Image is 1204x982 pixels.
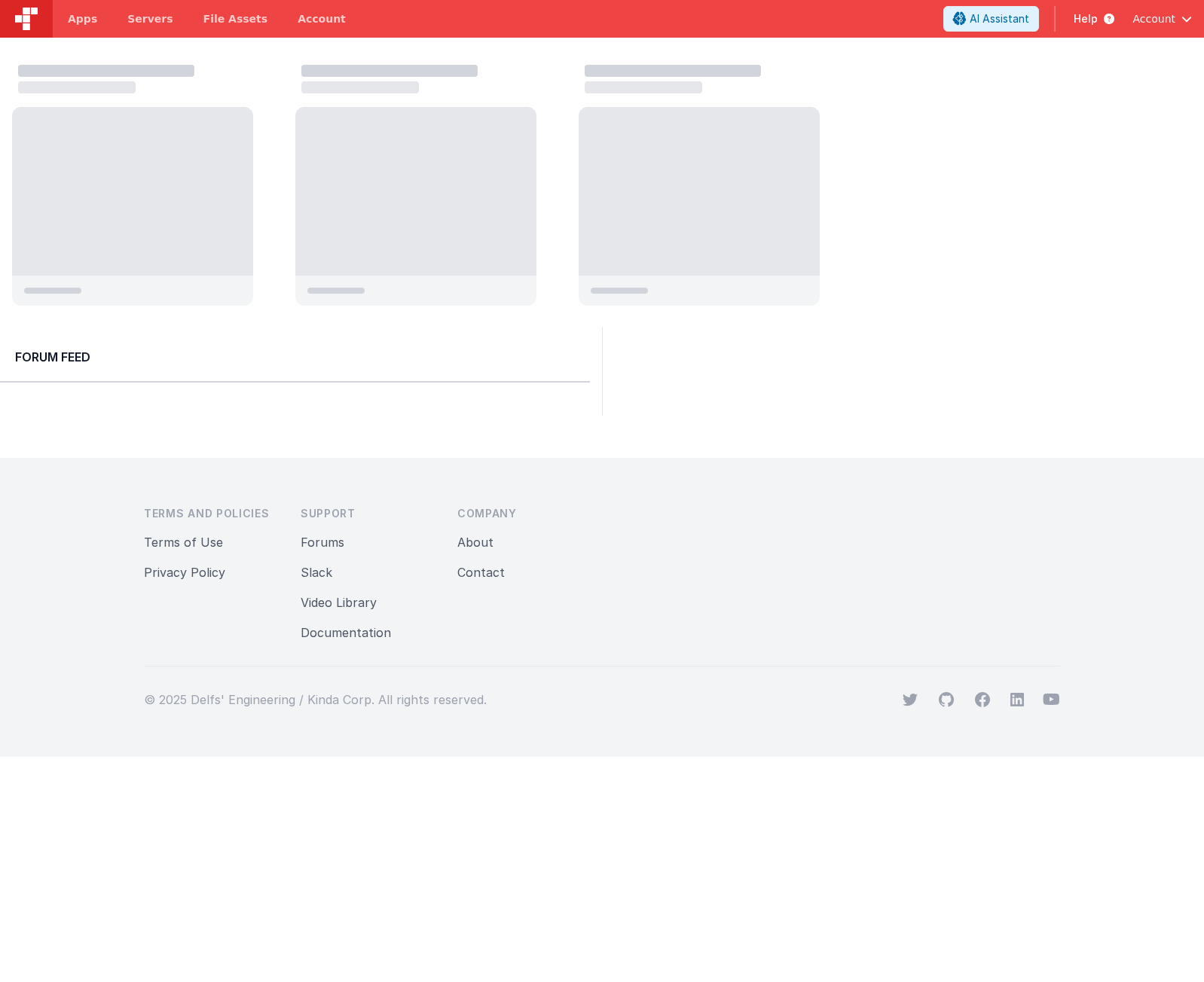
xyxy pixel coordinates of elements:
[203,11,268,26] span: File Assets
[144,691,487,709] p: © 2025 Delfs' Engineering / Kinda Corp. All rights reserved.
[943,6,1039,32] button: AI Assistant
[1132,11,1175,26] span: Account
[457,533,494,551] button: About
[144,535,223,550] a: Terms of Use
[301,624,391,642] button: Documentation
[144,565,225,580] a: Privacy Policy
[1132,11,1192,26] button: Account
[457,563,505,581] button: Contact
[127,11,173,26] span: Servers
[301,563,332,581] button: Slack
[144,506,277,521] h3: Terms and Policies
[68,11,97,26] span: Apps
[1074,11,1098,26] span: Help
[301,533,344,551] button: Forums
[457,506,590,521] h3: Company
[301,506,433,521] h3: Support
[457,535,494,550] a: About
[15,348,575,366] h2: Forum Feed
[301,565,332,580] a: Slack
[1010,692,1025,707] svg: viewBox="0 0 24 24" aria-hidden="true">
[301,593,377,611] button: Video Library
[970,11,1029,26] span: AI Assistant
